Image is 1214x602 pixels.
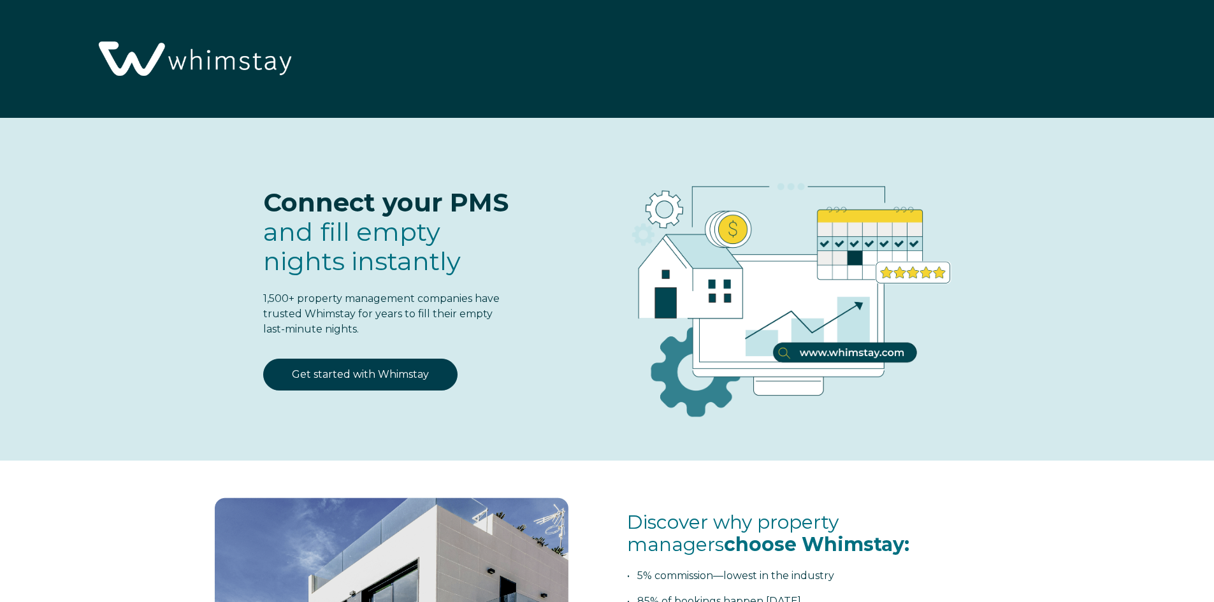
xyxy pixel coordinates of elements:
a: Get started with Whimstay [263,359,458,391]
span: and [263,216,461,276]
span: choose Whimstay: [724,533,909,556]
img: RBO Ilustrations-03 [560,143,1008,438]
img: Whimstay Logo-02 1 [89,6,298,113]
span: • 5% commission—lowest in the industry [627,570,834,582]
span: 1,500+ property management companies have trusted Whimstay for years to fill their empty last-min... [263,292,500,335]
span: fill empty nights instantly [263,216,461,276]
span: Discover why property managers [627,510,909,556]
span: Connect your PMS [263,187,509,218]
